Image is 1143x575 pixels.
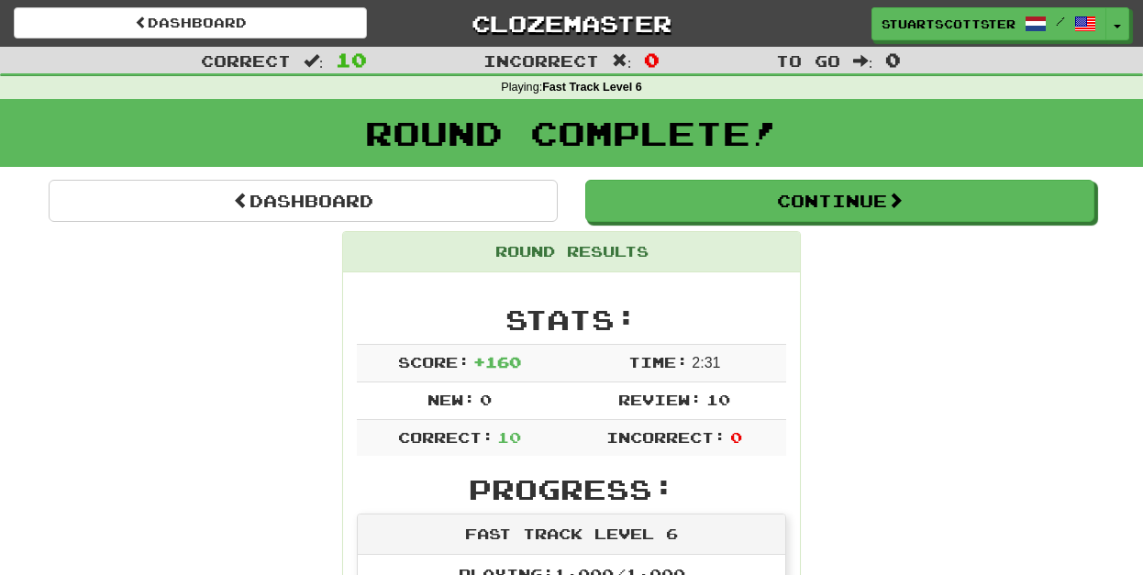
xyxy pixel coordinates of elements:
[706,391,730,408] span: 10
[628,353,688,370] span: Time:
[343,232,800,272] div: Round Results
[14,7,367,39] a: Dashboard
[480,391,492,408] span: 0
[357,474,786,504] h2: Progress:
[201,51,291,70] span: Correct
[776,51,840,70] span: To go
[358,514,785,555] div: Fast Track Level 6
[304,53,324,69] span: :
[357,304,786,335] h2: Stats:
[585,180,1094,222] button: Continue
[606,428,726,446] span: Incorrect:
[6,115,1137,151] h1: Round Complete!
[483,51,599,70] span: Incorrect
[885,49,901,71] span: 0
[871,7,1106,40] a: stuartscottster /
[612,53,632,69] span: :
[427,391,475,408] span: New:
[618,391,702,408] span: Review:
[853,53,873,69] span: :
[692,355,720,370] span: 2 : 31
[394,7,748,39] a: Clozemaster
[49,180,558,222] a: Dashboard
[473,353,521,370] span: + 160
[542,81,642,94] strong: Fast Track Level 6
[398,428,494,446] span: Correct:
[497,428,521,446] span: 10
[644,49,660,71] span: 0
[336,49,367,71] span: 10
[1056,15,1065,28] span: /
[398,353,470,370] span: Score:
[882,16,1015,32] span: stuartscottster
[730,428,742,446] span: 0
